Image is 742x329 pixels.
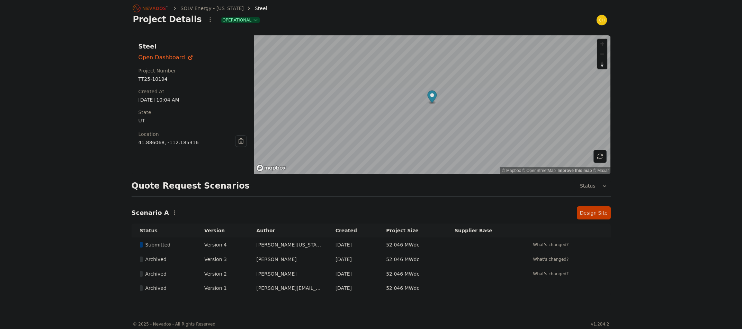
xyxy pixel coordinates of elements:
[133,3,267,14] nav: Breadcrumb
[181,5,244,12] a: SOLV Energy - [US_STATE]
[248,267,327,281] td: [PERSON_NAME]
[327,237,378,252] td: [DATE]
[138,53,185,62] span: Open Dashboard
[530,241,572,249] button: What's changed?
[522,168,556,173] a: OpenStreetMap
[591,321,609,327] div: v1.284.2
[245,5,267,12] div: Steel
[132,180,250,191] h2: Quote Request Scenarios
[140,285,193,292] div: Archived
[196,224,248,237] th: Version
[327,252,378,267] td: [DATE]
[574,180,611,192] button: Status
[428,90,437,105] div: Map marker
[378,252,446,267] td: 52.046 MWdc
[132,252,611,267] tr: ArchivedVersion 3[PERSON_NAME][DATE]52.046 MWdcWhat's changed?
[196,252,248,267] td: Version 3
[577,182,596,189] span: Status
[596,15,607,26] img: chris.young@nevados.solar
[140,256,193,263] div: Archived
[327,267,378,281] td: [DATE]
[593,168,609,173] a: Maxar
[196,281,248,295] td: Version 1
[557,168,592,173] a: Improve this map
[254,35,610,174] canvas: Map
[138,139,235,146] div: 41.886068, -112.185316
[138,88,247,95] div: Created At
[196,237,248,252] td: Version 4
[140,241,193,248] div: Submitted
[138,109,247,116] div: State
[138,76,247,83] div: TT25-10194
[132,281,611,295] tr: ArchivedVersion 1[PERSON_NAME][EMAIL_ADDRESS][PERSON_NAME][DOMAIN_NAME][DATE]52.046 MWdc
[138,67,247,74] div: Project Number
[138,53,247,62] a: Open Dashboard
[327,224,378,237] th: Created
[248,281,327,295] td: [PERSON_NAME][EMAIL_ADDRESS][PERSON_NAME][DOMAIN_NAME]
[597,59,607,69] button: Reset bearing to north
[378,281,446,295] td: 52.046 MWdc
[132,208,169,218] h2: Scenario A
[196,267,248,281] td: Version 2
[248,224,327,237] th: Author
[133,321,216,327] div: © 2025 - Nevados - All Rights Reserved
[597,49,607,59] button: Zoom out
[530,270,572,278] button: What's changed?
[138,96,247,103] div: [DATE] 10:04 AM
[138,117,247,124] div: UT
[530,256,572,263] button: What's changed?
[327,281,378,295] td: [DATE]
[248,237,327,252] td: [PERSON_NAME][US_STATE]
[378,224,446,237] th: Project Size
[132,267,611,281] tr: ArchivedVersion 2[PERSON_NAME][DATE]52.046 MWdcWhat's changed?
[133,14,202,25] h1: Project Details
[138,131,235,138] div: Location
[132,237,611,252] tr: SubmittedVersion 4[PERSON_NAME][US_STATE][DATE]52.046 MWdcWhat's changed?
[597,39,607,49] button: Zoom in
[446,224,521,237] th: Supplier Base
[248,252,327,267] td: [PERSON_NAME]
[256,164,286,172] a: Mapbox homepage
[132,224,196,237] th: Status
[140,270,193,277] div: Archived
[577,206,611,219] a: Design Site
[378,267,446,281] td: 52.046 MWdc
[502,168,521,173] a: Mapbox
[138,42,247,51] h2: Steel
[221,17,260,23] button: Operational
[378,237,446,252] td: 52.046 MWdc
